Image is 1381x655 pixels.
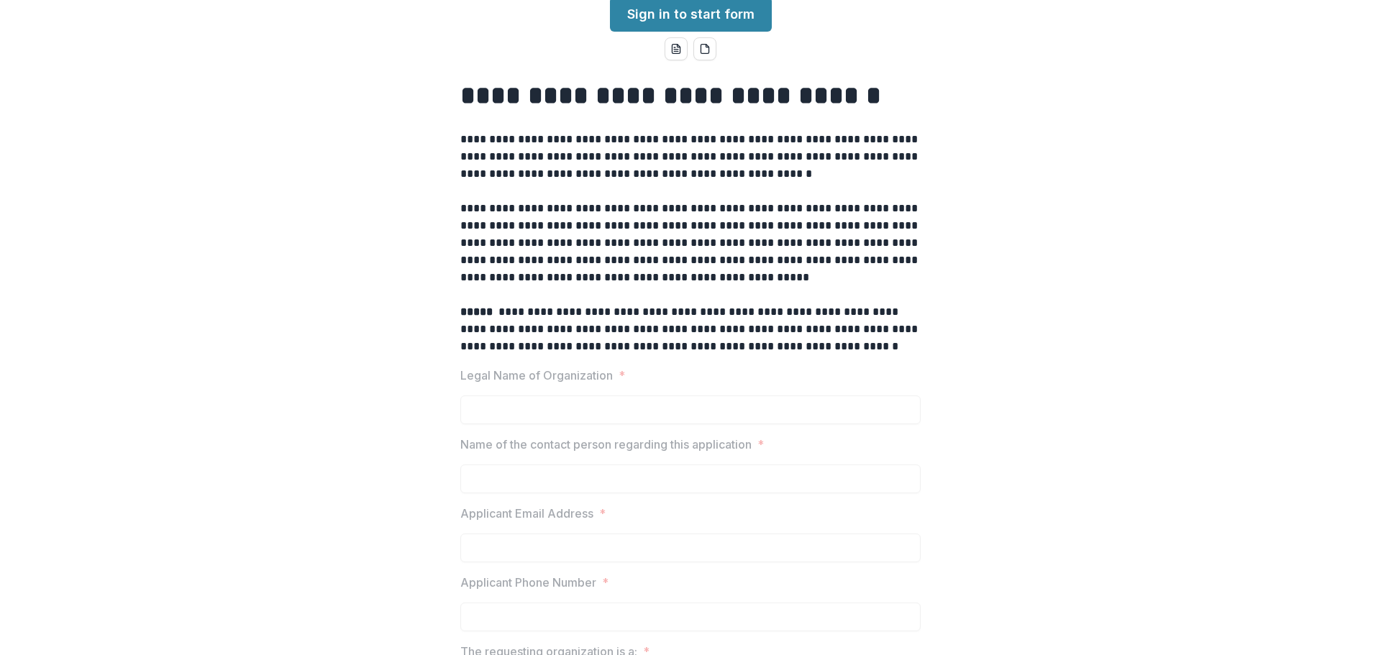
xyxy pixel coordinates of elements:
p: Applicant Phone Number [460,574,596,591]
button: word-download [665,37,688,60]
p: Name of the contact person regarding this application [460,436,752,453]
button: pdf-download [693,37,716,60]
p: Applicant Email Address [460,505,593,522]
p: Legal Name of Organization [460,367,613,384]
